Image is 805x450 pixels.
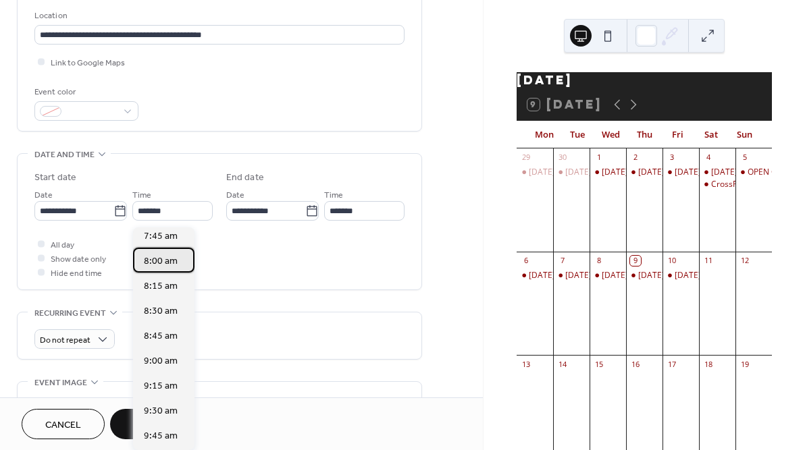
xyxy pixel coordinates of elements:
div: 14 [557,359,567,369]
button: Cancel [22,409,105,439]
span: All day [51,238,74,252]
div: 29 [521,152,531,163]
div: [DATE] [638,167,665,178]
div: [DATE] [602,270,628,281]
span: Recurring event [34,306,106,320]
span: 9:00 am [144,354,178,368]
span: Date [226,188,244,202]
div: Thursday 2 Oct [626,167,663,178]
span: 9:45 am [144,429,178,443]
span: 9:15 am [144,379,178,393]
div: Friday 10 Oct [663,270,699,281]
div: 10 [667,256,677,266]
div: [DATE] [638,270,665,281]
div: Wed [594,121,627,148]
div: [DATE] [517,72,772,88]
span: Cancel [45,418,81,432]
div: Start date [34,171,76,185]
span: 9:30 am [144,404,178,418]
div: Tuesday 30 Sept [553,167,590,178]
span: 8:00 am [144,254,178,269]
div: [DATE] [565,270,592,281]
div: 2 [630,152,640,163]
div: 30 [557,152,567,163]
div: 9 [630,256,640,266]
div: 7 [557,256,567,266]
div: 19 [739,359,750,369]
span: 8:45 am [144,329,178,343]
div: Mon [527,121,561,148]
div: Tuesday 7 Oct [553,270,590,281]
div: Monday 6 Oct [517,270,553,281]
div: Thu [627,121,660,148]
span: Show date only [51,252,106,266]
div: 13 [521,359,531,369]
div: [DATE] [529,270,555,281]
div: Saturday 4 Oct [699,167,735,178]
div: 8 [594,256,604,266]
div: Tue [561,121,594,148]
span: Date and time [34,148,95,162]
div: 1 [594,152,604,163]
div: Location [34,9,402,23]
div: [DATE] [711,167,737,178]
div: [DATE] [565,167,592,178]
div: Sat [694,121,727,148]
div: Sun [728,121,761,148]
span: Do not repeat [40,333,90,348]
div: 15 [594,359,604,369]
div: Monday 29 Sept [517,167,553,178]
div: CrossFit Kids 10:30 AM [711,179,797,190]
div: [DATE] [675,167,701,178]
span: Time [324,188,343,202]
div: 18 [703,359,713,369]
div: 16 [630,359,640,369]
div: 6 [521,256,531,266]
div: 4 [703,152,713,163]
span: Time [132,188,151,202]
div: Wednesday 1 Oct [590,167,626,178]
div: End date [226,171,264,185]
span: Event image [34,376,87,390]
div: OPEN GYM 9 AM [735,167,772,178]
span: Date [34,188,53,202]
div: 3 [667,152,677,163]
button: Save [110,409,180,439]
div: 12 [739,256,750,266]
div: Friday 3 Oct [663,167,699,178]
div: Fri [661,121,694,148]
div: Thursday 9 Oct [626,270,663,281]
span: Link to Google Maps [51,56,125,70]
span: 7:45 am [144,229,178,244]
div: 11 [703,256,713,266]
div: Event color [34,85,136,99]
div: [DATE] [602,167,628,178]
span: 8:30 am [144,304,178,318]
div: CrossFit Kids 10:30 AM [699,179,735,190]
div: [DATE] [529,167,555,178]
div: [DATE] [675,270,701,281]
div: 5 [739,152,750,163]
div: 17 [667,359,677,369]
span: 8:15 am [144,279,178,293]
span: Hide end time [51,266,102,281]
div: Wednesday 8 Oct [590,270,626,281]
